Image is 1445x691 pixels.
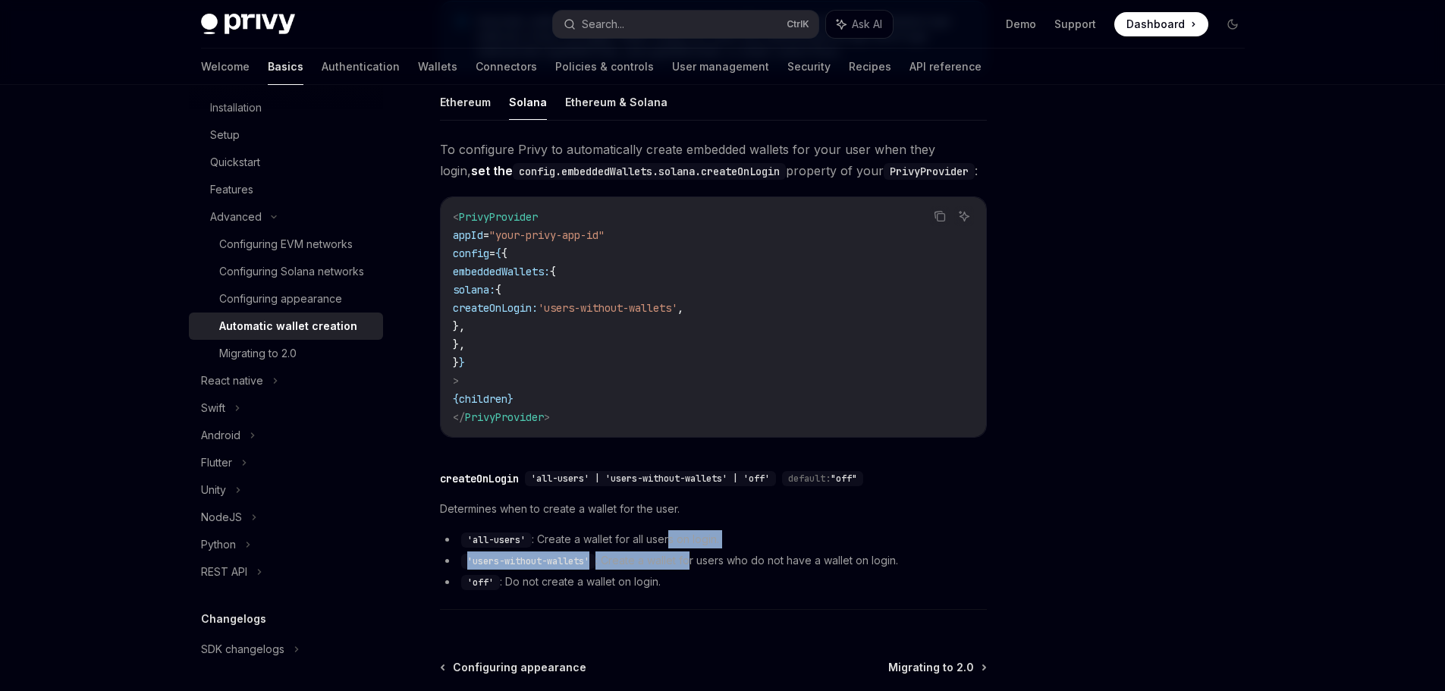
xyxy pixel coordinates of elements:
button: Ask AI [826,11,893,38]
code: config.embeddedWallets.solana.createOnLogin [513,163,786,180]
span: createOnLogin: [453,301,538,315]
a: Quickstart [189,149,383,176]
a: Support [1054,17,1096,32]
span: 'all-users' | 'users-without-wallets' | 'off' [531,473,770,485]
strong: set the [471,163,786,178]
span: = [489,247,495,260]
div: Quickstart [210,153,260,171]
span: PrivyProvider [465,410,544,424]
span: { [453,392,459,406]
div: Features [210,181,253,199]
a: Demo [1006,17,1036,32]
div: Setup [210,126,240,144]
span: , [677,301,683,315]
a: Configuring EVM networks [189,231,383,258]
span: }, [453,338,465,351]
a: Automatic wallet creation [189,313,383,340]
button: Copy the contents from the code block [930,206,950,226]
span: Ctrl K [787,18,809,30]
a: Policies & controls [555,49,654,85]
code: 'all-users' [461,532,532,548]
span: { [495,283,501,297]
a: API reference [909,49,982,85]
li: : Do not create a wallet on login. [440,573,987,591]
a: Wallets [418,49,457,85]
a: User management [672,49,769,85]
a: Setup [189,121,383,149]
span: children [459,392,507,406]
div: Python [201,536,236,554]
span: "off" [831,473,857,485]
div: React native [201,372,263,390]
span: PrivyProvider [459,210,538,224]
div: Swift [201,399,225,417]
span: config [453,247,489,260]
span: { [501,247,507,260]
code: 'off' [461,575,500,590]
div: Advanced [210,208,262,226]
span: Determines when to create a wallet for the user. [440,500,987,518]
span: To configure Privy to automatically create embedded wallets for your user when they login, proper... [440,139,987,181]
a: Migrating to 2.0 [189,340,383,367]
div: Flutter [201,454,232,472]
div: SDK changelogs [201,640,284,658]
span: appId [453,228,483,242]
span: Dashboard [1126,17,1185,32]
code: PrivyProvider [884,163,975,180]
a: Recipes [849,49,891,85]
span: Ask AI [852,17,882,32]
li: : Create a wallet for users who do not have a wallet on login. [440,551,987,570]
a: Basics [268,49,303,85]
a: Configuring Solana networks [189,258,383,285]
span: Configuring appearance [453,660,586,675]
div: createOnLogin [440,471,519,486]
span: "your-privy-app-id" [489,228,605,242]
span: = [483,228,489,242]
button: Ethereum [440,84,491,120]
img: dark logo [201,14,295,35]
div: Automatic wallet creation [219,317,357,335]
a: Dashboard [1114,12,1208,36]
span: { [495,247,501,260]
a: Configuring appearance [441,660,586,675]
span: } [459,356,465,369]
span: > [453,374,459,388]
div: Android [201,426,240,444]
span: } [453,356,459,369]
button: Ask AI [954,206,974,226]
span: { [550,265,556,278]
a: Security [787,49,831,85]
span: default: [788,473,831,485]
span: Migrating to 2.0 [888,660,974,675]
div: Search... [582,15,624,33]
li: : Create a wallet for all users on login. [440,530,987,548]
button: Toggle dark mode [1220,12,1245,36]
button: Solana [509,84,547,120]
div: Migrating to 2.0 [219,344,297,363]
a: Features [189,176,383,203]
div: Configuring EVM networks [219,235,353,253]
a: Welcome [201,49,250,85]
span: 'users-without-wallets' [538,301,677,315]
div: Configuring appearance [219,290,342,308]
span: } [507,392,514,406]
div: REST API [201,563,247,581]
a: Authentication [322,49,400,85]
span: }, [453,319,465,333]
code: 'users-without-wallets' [461,554,595,569]
h5: Changelogs [201,610,266,628]
span: > [544,410,550,424]
div: Unity [201,481,226,499]
span: < [453,210,459,224]
a: Migrating to 2.0 [888,660,985,675]
span: </ [453,410,465,424]
a: Configuring appearance [189,285,383,313]
button: Search...CtrlK [553,11,818,38]
div: Configuring Solana networks [219,262,364,281]
span: solana: [453,283,495,297]
a: Connectors [476,49,537,85]
div: NodeJS [201,508,242,526]
span: embeddedWallets: [453,265,550,278]
button: Ethereum & Solana [565,84,668,120]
